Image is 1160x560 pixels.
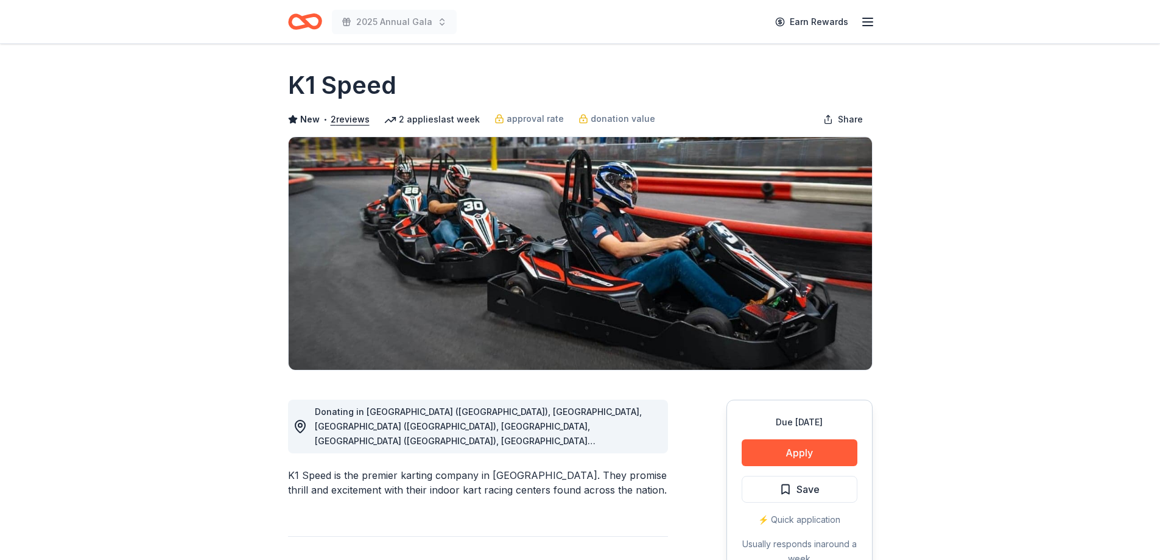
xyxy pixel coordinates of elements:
[742,476,857,503] button: Save
[288,7,322,36] a: Home
[742,439,857,466] button: Apply
[300,112,320,127] span: New
[384,112,480,127] div: 2 applies last week
[742,512,857,527] div: ⚡️ Quick application
[332,10,457,34] button: 2025 Annual Gala
[288,468,668,497] div: K1 Speed is the premier karting company in [GEOGRAPHIC_DATA]. They promise thrill and excitement ...
[331,112,370,127] button: 2reviews
[838,112,863,127] span: Share
[356,15,432,29] span: 2025 Annual Gala
[507,112,564,126] span: approval rate
[494,112,564,126] a: approval rate
[323,115,327,124] span: •
[796,481,820,497] span: Save
[814,107,873,132] button: Share
[289,137,872,370] img: Image for K1 Speed
[768,11,856,33] a: Earn Rewards
[742,415,857,430] div: Due [DATE]
[288,68,396,102] h1: K1 Speed
[591,112,655,126] span: donation value
[578,112,655,126] a: donation value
